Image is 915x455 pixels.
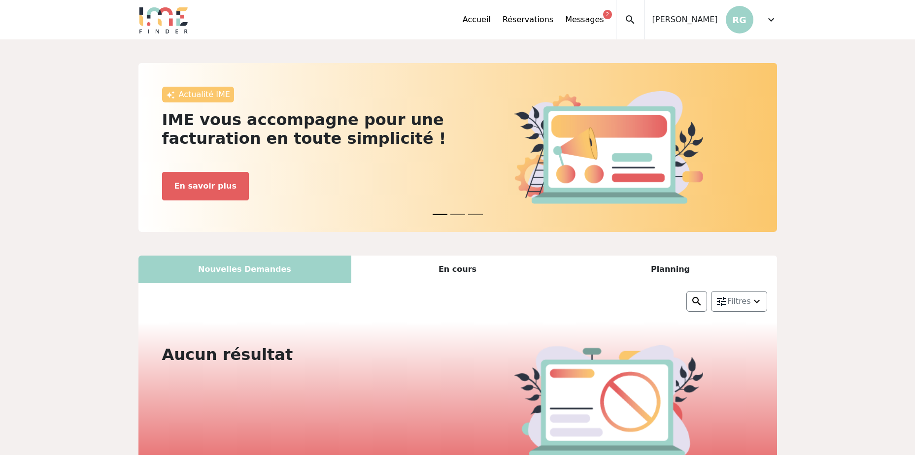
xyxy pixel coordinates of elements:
p: RG [726,6,753,33]
span: Filtres [727,295,751,307]
span: [PERSON_NAME] [652,14,718,26]
img: arrow_down.png [751,295,763,307]
button: News 1 [450,209,465,220]
div: Planning [564,256,777,283]
img: Logo.png [138,6,189,33]
a: Accueil [463,14,491,26]
h2: Aucun résultat [162,345,452,364]
img: search.png [691,295,703,307]
button: En savoir plus [162,172,249,200]
button: News 2 [468,209,483,220]
img: awesome.png [166,91,175,99]
img: actu.png [514,91,703,203]
button: News 0 [433,209,447,220]
div: 2 [603,10,611,19]
h2: IME vous accompagne pour une facturation en toute simplicité ! [162,110,452,148]
div: Nouvelles Demandes [138,256,351,283]
span: search [624,14,636,26]
a: Réservations [503,14,553,26]
div: Actualité IME [162,87,234,102]
span: expand_more [765,14,777,26]
a: Messages2 [565,14,604,26]
div: En cours [351,256,564,283]
img: setting.png [715,295,727,307]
